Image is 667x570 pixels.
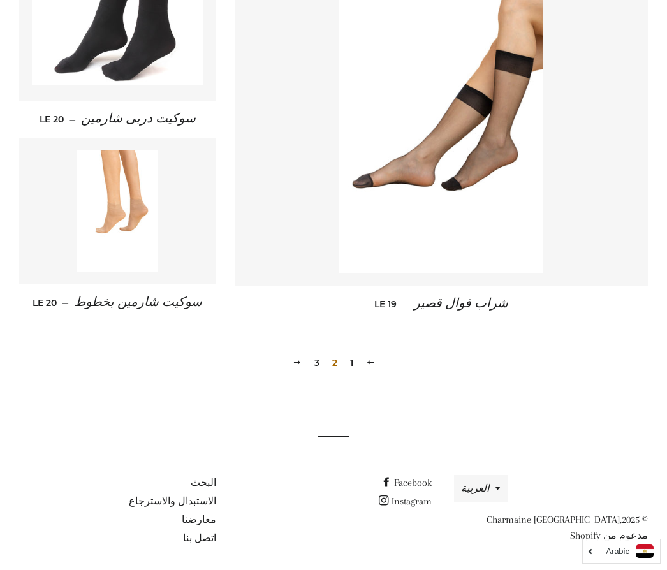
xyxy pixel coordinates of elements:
[454,475,508,502] button: العربية
[183,532,216,544] a: اتصل بنا
[19,101,216,137] a: سوكيت دربى شارمين — LE 20
[235,286,648,322] a: شراب فوال قصير — LE 19
[379,495,432,507] a: Instagram
[191,477,216,488] a: البحث
[589,544,654,558] a: Arabic
[327,353,342,372] span: 2
[81,112,196,126] span: سوكيت دربى شارمين
[345,353,358,372] a: 1
[33,297,57,309] span: LE 20
[129,495,216,507] a: الاستبدال والاسترجاع
[451,512,648,544] p: © 2025,
[182,514,216,525] a: معارضنا
[381,477,432,488] a: Facebook
[402,298,409,310] span: —
[570,530,648,541] a: مدعوم من Shopify
[487,514,620,525] a: Charmaine [GEOGRAPHIC_DATA]
[69,113,76,125] span: —
[40,113,64,125] span: LE 20
[309,353,325,372] a: 3
[414,296,508,311] span: شراب فوال قصير
[374,298,397,310] span: LE 19
[74,295,202,309] span: سوكيت شارمين بخطوط
[19,284,216,321] a: سوكيت شارمين بخطوط — LE 20
[606,547,629,555] i: Arabic
[62,297,69,309] span: —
